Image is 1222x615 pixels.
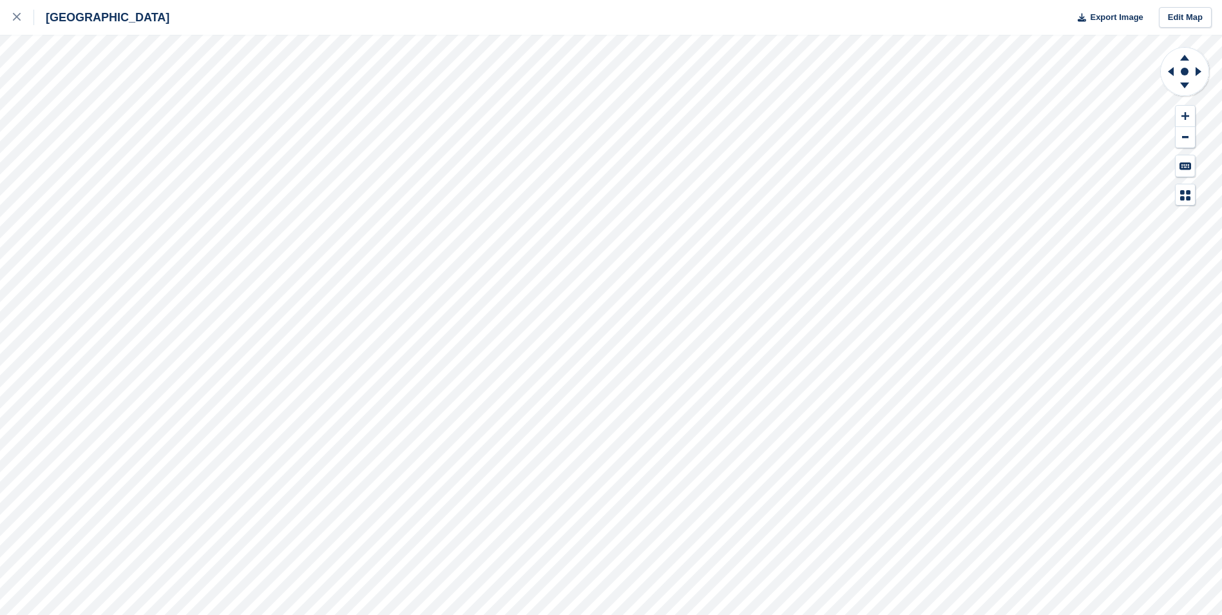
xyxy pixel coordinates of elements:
div: [GEOGRAPHIC_DATA] [34,10,169,25]
span: Export Image [1090,11,1143,24]
a: Edit Map [1159,7,1212,28]
button: Map Legend [1176,184,1195,206]
button: Zoom Out [1176,127,1195,148]
button: Export Image [1070,7,1143,28]
button: Zoom In [1176,106,1195,127]
button: Keyboard Shortcuts [1176,155,1195,177]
